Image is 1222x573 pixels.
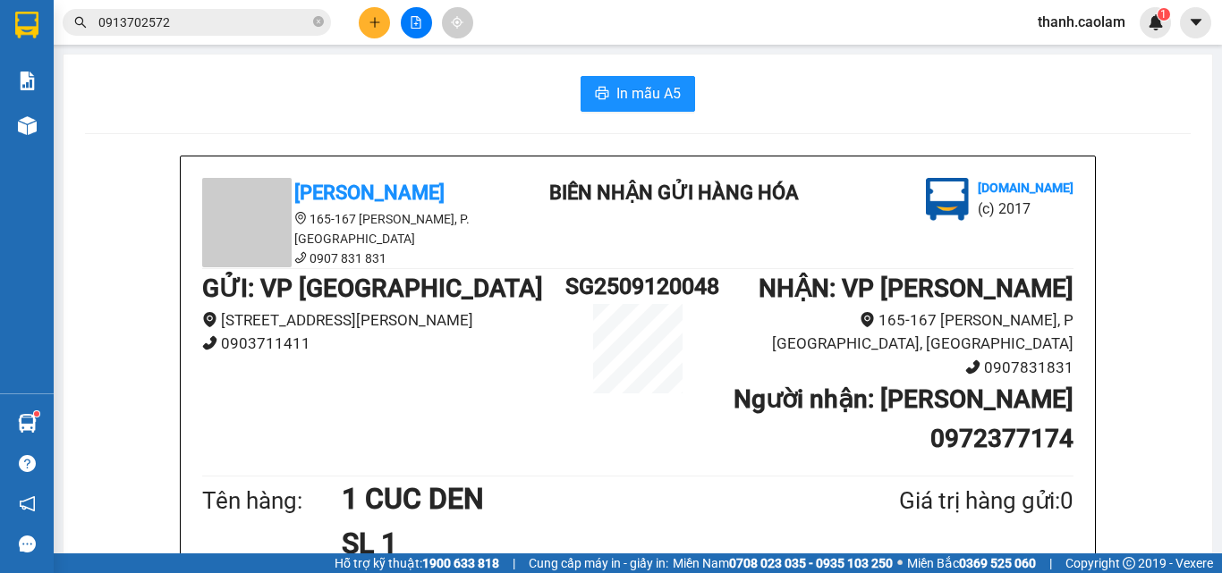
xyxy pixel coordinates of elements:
li: 0907 831 831 [202,249,524,268]
button: plus [359,7,390,38]
img: solution-icon [18,72,37,90]
h1: 1 CUC DEN [342,476,812,521]
span: copyright [1123,557,1135,569]
img: warehouse-icon [18,414,37,433]
span: environment [202,312,217,327]
span: | [513,553,515,573]
span: close-circle [313,14,324,31]
li: 165-167 [PERSON_NAME], P [GEOGRAPHIC_DATA], [GEOGRAPHIC_DATA] [710,308,1073,356]
li: [STREET_ADDRESS][PERSON_NAME] [202,308,565,333]
button: aim [442,7,473,38]
b: NHẬN : VP [PERSON_NAME] [759,274,1073,303]
strong: 0369 525 060 [959,556,1036,570]
span: thanh.caolam [1023,11,1140,33]
span: caret-down [1188,14,1204,30]
b: BIÊN NHẬN GỬI HÀNG HÓA [549,181,799,204]
img: logo-vxr [15,12,38,38]
span: message [19,535,36,552]
strong: 0708 023 035 - 0935 103 250 [729,556,893,570]
b: [PERSON_NAME] [294,181,445,204]
button: file-add [401,7,432,38]
li: (c) 2017 [978,198,1073,220]
span: In mẫu A5 [616,82,681,105]
li: 165-167 [PERSON_NAME], P. [GEOGRAPHIC_DATA] [202,209,524,249]
img: logo.jpg [926,178,969,221]
span: search [74,16,87,29]
span: phone [965,359,980,375]
span: phone [202,335,217,350]
span: Cung cấp máy in - giấy in: [529,553,668,573]
strong: 1900 633 818 [422,556,499,570]
input: Tìm tên, số ĐT hoặc mã đơn [98,13,310,32]
img: icon-new-feature [1148,14,1164,30]
span: Miền Bắc [907,553,1036,573]
li: 0903711411 [202,332,565,356]
span: phone [294,251,307,264]
h1: SG2509120048 [565,269,710,304]
h1: SL 1 [342,521,812,566]
img: warehouse-icon [18,116,37,135]
sup: 1 [1158,8,1170,21]
div: Tên hàng: [202,483,342,519]
button: printerIn mẫu A5 [581,76,695,112]
span: close-circle [313,16,324,27]
b: GỬI : VP [GEOGRAPHIC_DATA] [202,274,543,303]
span: question-circle [19,455,36,472]
span: Hỗ trợ kỹ thuật: [335,553,499,573]
div: Giá trị hàng gửi: 0 [812,483,1073,519]
span: file-add [410,16,422,29]
span: plus [369,16,381,29]
li: 0907831831 [710,356,1073,380]
span: notification [19,495,36,512]
span: environment [294,212,307,224]
span: aim [451,16,463,29]
b: Người nhận : [PERSON_NAME] 0972377174 [734,384,1073,453]
span: printer [595,86,609,103]
span: Miền Nam [673,553,893,573]
sup: 1 [34,411,39,417]
span: | [1049,553,1052,573]
span: ⚪️ [897,560,903,567]
button: caret-down [1180,7,1211,38]
b: [DOMAIN_NAME] [978,181,1073,195]
span: environment [860,312,875,327]
span: 1 [1160,8,1167,21]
